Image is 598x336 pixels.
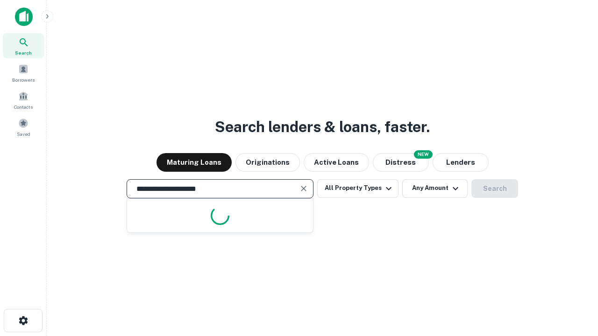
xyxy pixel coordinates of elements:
span: Search [15,49,32,56]
button: Active Loans [304,153,369,172]
span: Saved [17,130,30,138]
span: Borrowers [12,76,35,84]
button: Any Amount [402,179,468,198]
a: Search [3,33,44,58]
iframe: Chat Widget [551,261,598,306]
a: Contacts [3,87,44,112]
button: All Property Types [317,179,399,198]
span: Contacts [14,103,33,111]
a: Saved [3,114,44,140]
a: Borrowers [3,60,44,85]
button: Search distressed loans with lien and other non-mortgage details. [373,153,429,172]
button: Maturing Loans [157,153,232,172]
button: Clear [297,182,310,195]
div: NEW [414,150,433,159]
h3: Search lenders & loans, faster. [215,116,430,138]
img: capitalize-icon.png [15,7,33,26]
button: Originations [235,153,300,172]
button: Lenders [433,153,489,172]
